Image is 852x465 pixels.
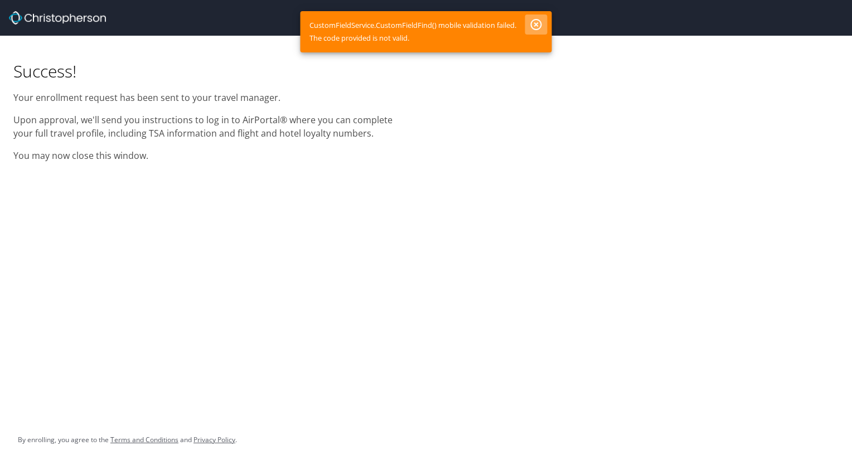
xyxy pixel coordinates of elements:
div: By enrolling, you agree to the and . [18,426,237,454]
a: Terms and Conditions [110,435,178,444]
p: Your enrollment request has been sent to your travel manager. [13,91,413,104]
a: Privacy Policy [193,435,235,444]
p: Upon approval, we'll send you instructions to log in to AirPortal® where you can complete your fu... [13,113,413,140]
p: You may now close this window. [13,149,413,162]
div: CustomFieldService.CustomFieldFind() mobile validation failed. The code provided is not valid. [309,14,516,49]
img: cbt logo [9,11,106,25]
h1: Success! [13,60,413,82]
